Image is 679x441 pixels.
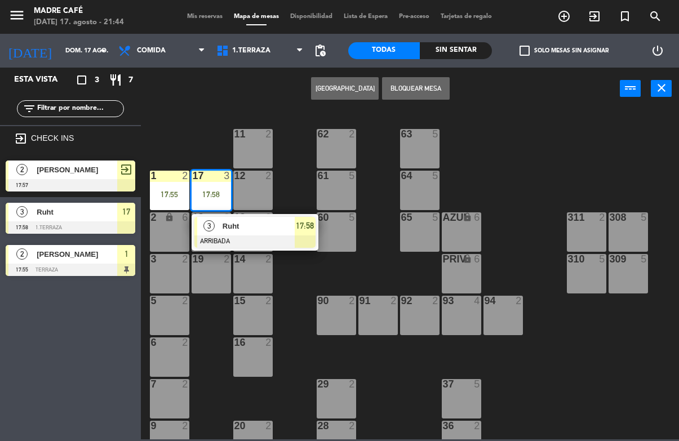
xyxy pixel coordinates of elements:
[313,44,327,57] span: pending_actions
[203,220,215,231] span: 3
[443,254,443,264] div: PRIV
[318,129,318,139] div: 62
[151,171,152,181] div: 1
[443,296,443,306] div: 93
[265,296,272,306] div: 2
[6,73,81,87] div: Esta vista
[520,46,609,56] label: Solo mesas sin asignar
[349,212,356,222] div: 5
[37,248,117,260] span: [PERSON_NAME]
[8,7,25,24] i: menu
[588,10,601,23] i: exit_to_app
[96,44,110,57] i: arrow_drop_down
[181,14,228,20] span: Mis reservas
[349,171,356,181] div: 5
[463,254,472,264] i: lock
[474,379,481,389] div: 5
[432,212,439,222] div: 5
[151,296,152,306] div: 5
[37,164,117,176] span: [PERSON_NAME]
[318,296,318,306] div: 90
[463,212,472,222] i: lock
[182,212,189,222] div: 6
[610,212,610,222] div: 308
[31,133,74,142] label: CHECK INS
[382,77,450,100] button: Bloquear Mesa
[182,337,189,348] div: 2
[265,421,272,431] div: 2
[151,254,152,264] div: 3
[618,10,632,23] i: turned_in_not
[474,212,481,222] div: 6
[165,212,174,222] i: lock
[128,74,133,87] span: 7
[151,421,152,431] div: 9
[122,205,130,219] span: 17
[109,73,122,87] i: restaurant
[150,190,189,198] div: 17:55
[151,212,152,222] div: 2
[443,212,443,222] div: AZUL
[568,254,569,264] div: 310
[95,74,99,87] span: 3
[318,171,318,181] div: 61
[223,220,295,232] span: Ruht
[338,14,393,20] span: Lista de Espera
[224,212,230,222] div: 2
[16,164,28,175] span: 2
[432,296,439,306] div: 2
[182,379,189,389] div: 2
[228,14,285,20] span: Mapa de mesas
[151,337,152,348] div: 6
[443,379,443,389] div: 37
[285,14,338,20] span: Disponibilidad
[610,254,610,264] div: 309
[37,206,117,218] span: Ruht
[474,254,481,264] div: 6
[624,81,637,95] i: power_input
[265,337,272,348] div: 2
[265,212,272,222] div: 2
[349,129,356,139] div: 2
[568,212,569,222] div: 311
[34,17,124,28] div: [DATE] 17. agosto - 21:44
[224,254,230,264] div: 2
[265,171,272,181] div: 2
[23,102,36,115] i: filter_list
[182,171,189,181] div: 2
[516,296,522,306] div: 2
[390,296,397,306] div: 2
[420,42,492,59] div: Sin sentar
[348,42,420,59] div: Todas
[655,81,668,95] i: close
[182,296,189,306] div: 2
[520,46,530,56] span: check_box_outline_blank
[119,163,133,176] span: exit_to_app
[318,379,318,389] div: 29
[75,73,88,87] i: crop_square
[311,77,379,100] button: [GEOGRAPHIC_DATA]
[232,47,270,55] span: 1.Terraza
[640,7,671,26] span: BUSCAR
[16,206,28,217] span: 3
[182,421,189,431] div: 2
[557,10,571,23] i: add_circle_outline
[620,80,641,97] button: power_input
[651,44,664,57] i: power_settings_new
[549,7,579,26] span: RESERVAR MESA
[651,80,672,97] button: close
[349,421,356,431] div: 2
[599,212,606,222] div: 2
[401,212,402,222] div: 65
[579,7,610,26] span: WALK IN
[8,7,25,28] button: menu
